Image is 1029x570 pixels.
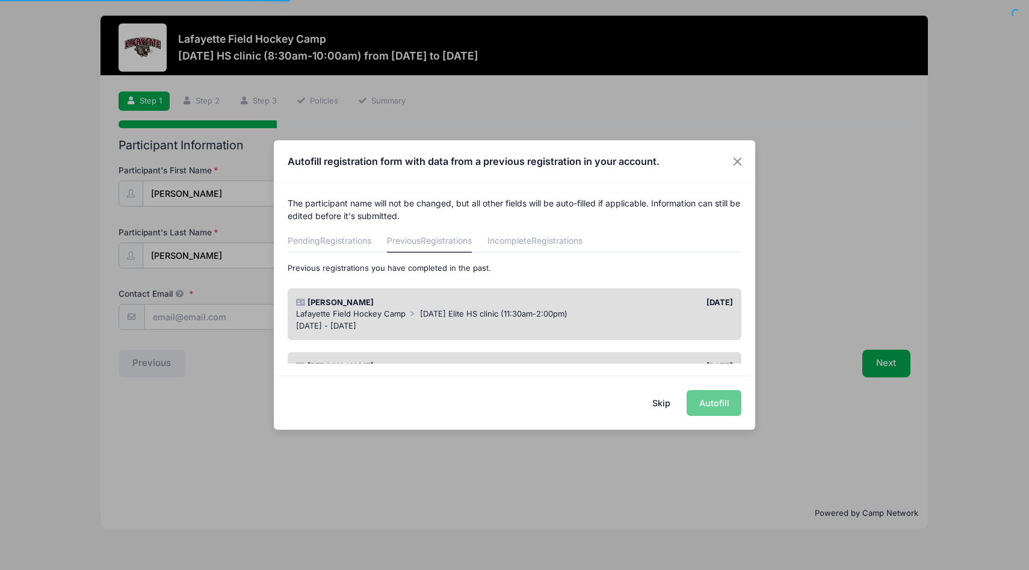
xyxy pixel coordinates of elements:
[514,361,739,373] div: [DATE]
[387,231,472,253] a: Previous
[514,297,739,309] div: [DATE]
[296,320,734,332] div: [DATE] - [DATE]
[320,235,371,246] span: Registrations
[487,231,582,253] a: Incomplete
[288,154,660,169] h4: Autofill registration form with data from a previous registration in your account.
[288,262,742,274] p: Previous registrations you have completed in the past.
[727,150,749,172] button: Close
[290,297,514,309] div: [PERSON_NAME]
[640,390,683,416] button: Skip
[421,235,472,246] span: Registrations
[531,235,582,246] span: Registrations
[296,309,406,318] span: Lafayette Field Hockey Camp
[290,361,514,373] div: [PERSON_NAME]
[420,309,567,318] span: [DATE] Elite HS clinic (11:30am-2:00pm)
[288,231,371,253] a: Pending
[288,197,742,222] p: The participant name will not be changed, but all other fields will be auto-filled if applicable....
